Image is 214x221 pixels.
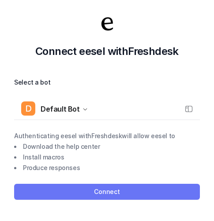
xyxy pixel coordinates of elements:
[14,77,200,88] label: Select a bot
[21,101,35,116] span: D
[14,184,200,200] button: Connect
[41,103,80,115] span: Default Bot
[14,141,200,152] li: Download the help center
[98,15,116,33] img: Your Company
[14,163,200,173] li: Produce responses
[14,152,200,163] li: Install macros
[14,43,200,59] h2: Connect eesel with Freshdesk
[14,131,200,141] p: Authenticating eesel with Freshdesk will allow eesel to
[14,98,200,120] button: DDefault Bot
